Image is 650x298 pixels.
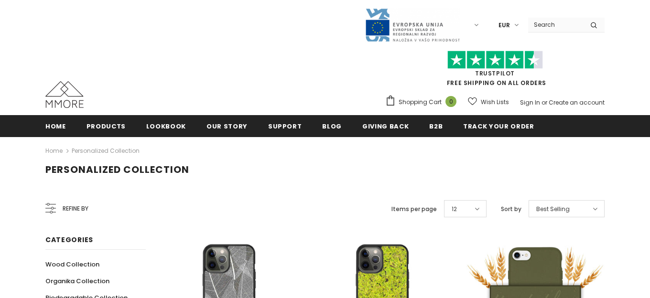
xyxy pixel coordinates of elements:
a: Home [45,115,66,137]
span: FREE SHIPPING ON ALL ORDERS [385,55,605,87]
span: Home [45,122,66,131]
img: MMORE Cases [45,81,84,108]
a: Sign In [520,98,540,106]
a: Wish Lists [468,94,509,110]
span: B2B [429,122,443,131]
span: or [542,98,547,106]
label: Sort by [501,204,521,214]
span: EUR [498,21,510,30]
a: Giving back [362,115,409,137]
a: Javni Razpis [365,21,460,29]
span: Blog [322,122,342,131]
a: Trustpilot [475,69,515,77]
span: Refine by [63,203,88,214]
span: support [268,122,302,131]
img: Trust Pilot Stars [447,51,543,69]
a: Personalized Collection [72,147,140,155]
img: Javni Razpis [365,8,460,43]
span: Products [87,122,126,131]
a: B2B [429,115,443,137]
span: Organika Collection [45,277,109,286]
span: Giving back [362,122,409,131]
a: Our Story [206,115,248,137]
span: Our Story [206,122,248,131]
a: Create an account [549,98,605,106]
span: 0 [445,96,456,107]
span: 12 [452,204,457,214]
span: Shopping Cart [399,97,442,107]
a: Wood Collection [45,256,99,273]
span: Track your order [463,122,534,131]
span: Wood Collection [45,260,99,269]
span: Categories [45,235,93,245]
span: Personalized Collection [45,163,189,176]
a: Lookbook [146,115,186,137]
input: Search Site [528,18,583,32]
span: Wish Lists [481,97,509,107]
span: Lookbook [146,122,186,131]
a: Shopping Cart 0 [385,95,461,109]
a: Organika Collection [45,273,109,289]
a: Blog [322,115,342,137]
span: Best Selling [536,204,570,214]
label: Items per page [391,204,437,214]
a: support [268,115,302,137]
a: Home [45,145,63,157]
a: Products [87,115,126,137]
a: Track your order [463,115,534,137]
